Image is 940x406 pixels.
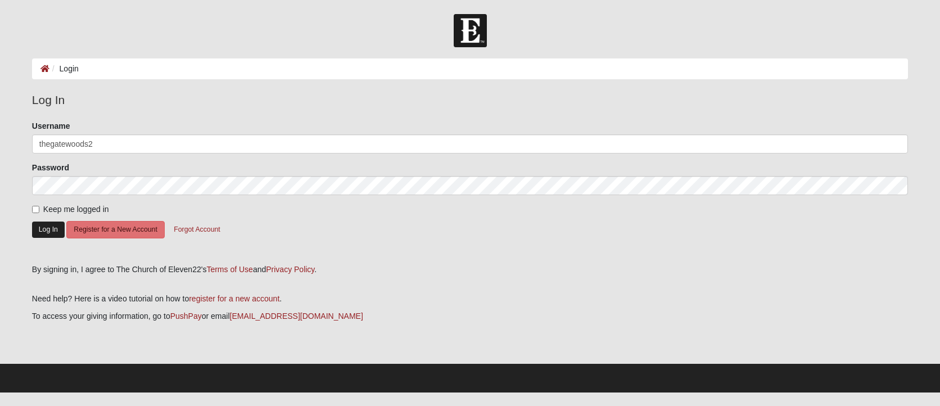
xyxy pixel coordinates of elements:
button: Forgot Account [166,221,227,238]
a: [EMAIL_ADDRESS][DOMAIN_NAME] [230,312,363,321]
p: To access your giving information, go to or email [32,310,908,322]
label: Username [32,120,70,132]
a: PushPay [170,312,202,321]
span: Keep me logged in [43,205,109,214]
button: Log In [32,222,65,238]
button: Register for a New Account [66,221,164,238]
a: Privacy Policy [266,265,314,274]
p: Need help? Here is a video tutorial on how to . [32,293,908,305]
label: Password [32,162,69,173]
a: Terms of Use [206,265,252,274]
li: Login [49,63,79,75]
a: register for a new account [189,294,279,303]
legend: Log In [32,91,908,109]
input: Keep me logged in [32,206,39,213]
img: Church of Eleven22 Logo [454,14,487,47]
div: By signing in, I agree to The Church of Eleven22's and . [32,264,908,276]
